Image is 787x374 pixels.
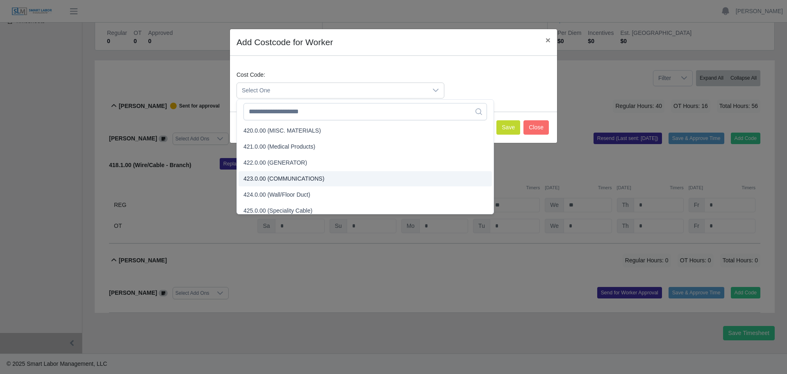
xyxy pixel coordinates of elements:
span: 425.0.00 (Speciality Cable) [243,207,312,215]
label: Cost Code: [237,71,265,79]
span: Select One [237,83,428,98]
span: 423.0.00 (COMMUNICATIONS) [243,174,324,183]
span: 422.0.00 (GENERATOR) [243,158,307,167]
button: Close [539,29,557,51]
span: × [546,35,550,45]
span: 424.0.00 (Wall/Floor Duct) [243,190,310,199]
li: 421.0.00 (Medical Products) [239,139,492,154]
li: 420.0.00 (MISC. MATERIALS) [239,123,492,138]
button: Save [496,120,520,135]
li: 424.0.00 (Wall/Floor Duct) [239,187,492,202]
button: Close [523,120,549,135]
h4: Add Costcode for Worker [237,36,333,49]
li: 422.0.00 (GENERATOR) [239,155,492,170]
span: 420.0.00 (MISC. MATERIALS) [243,126,321,135]
li: 423.0.00 (COMMUNICATIONS) [239,171,492,186]
span: 421.0.00 (Medical Products) [243,142,315,151]
li: 425.0.00 (Speciality Cable) [239,203,492,218]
